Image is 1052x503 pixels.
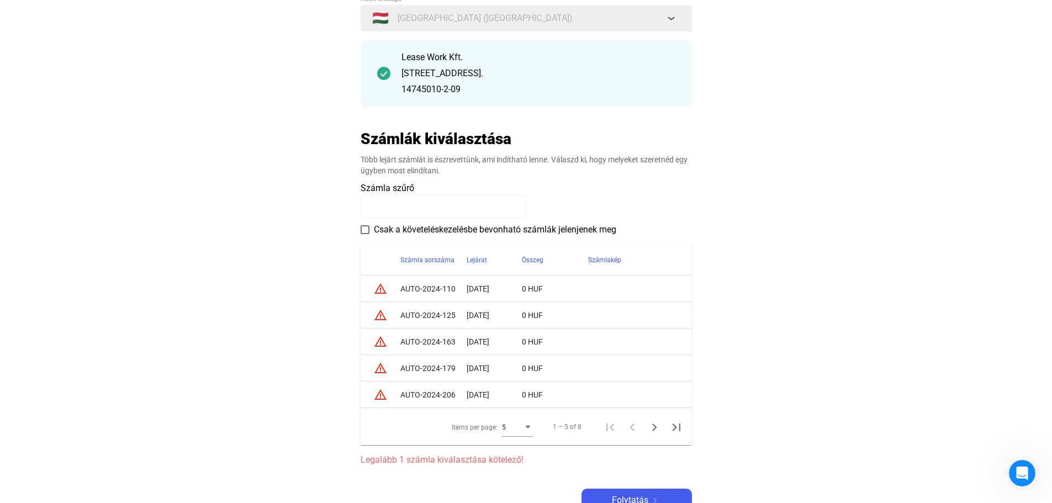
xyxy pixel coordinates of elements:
[452,421,498,434] div: Items per page:
[401,67,675,80] div: [STREET_ADDRESS].
[400,276,467,302] td: AUTO-2024-110
[400,382,467,408] td: AUTO-2024-206
[522,253,588,267] div: Összeg
[361,183,414,193] span: Számla szűrő
[599,416,621,438] button: First page
[400,329,467,355] td: AUTO-2024-163
[522,355,588,382] td: 0 HUF
[400,355,467,382] td: AUTO-2024-179
[467,253,522,267] div: Lejárat
[401,83,675,96] div: 14745010-2-09
[374,282,387,295] mat-icon: warning_amber
[588,253,621,267] div: Számlakép
[400,302,467,329] td: AUTO-2024-125
[361,129,511,149] h2: Számlák kiválasztása
[648,497,662,503] img: arrow-right-white
[467,253,487,267] div: Lejárat
[398,12,573,25] span: [GEOGRAPHIC_DATA] ([GEOGRAPHIC_DATA])
[361,154,692,176] div: Több lejárt számlát is észrevettünk, ami indítható lenne. Válaszd ki, hogy melyeket szeretnéd egy...
[374,335,387,348] mat-icon: warning_amber
[522,382,588,408] td: 0 HUF
[522,302,588,329] td: 0 HUF
[467,329,522,355] td: [DATE]
[377,67,390,80] img: checkmark-darker-green-circle
[401,51,675,64] div: Lease Work Kft.
[400,253,467,267] div: Számla sorszáma
[467,355,522,382] td: [DATE]
[361,453,692,467] span: Legalább 1 számla kiválasztása kötelező!
[374,223,616,236] span: Csak a követeléskezelésbe bevonható számlák jelenjenek meg
[400,253,454,267] div: Számla sorszáma
[502,423,506,431] span: 5
[374,309,387,322] mat-icon: warning_amber
[374,362,387,375] mat-icon: warning_amber
[502,420,533,433] mat-select: Items per page:
[522,329,588,355] td: 0 HUF
[665,416,688,438] button: Last page
[643,416,665,438] button: Next page
[372,12,389,25] span: 🇭🇺
[374,388,387,401] mat-icon: warning_amber
[467,382,522,408] td: [DATE]
[522,276,588,302] td: 0 HUF
[588,253,679,267] div: Számlakép
[361,5,692,31] button: 🇭🇺[GEOGRAPHIC_DATA] ([GEOGRAPHIC_DATA])
[467,276,522,302] td: [DATE]
[522,253,543,267] div: Összeg
[1009,460,1035,486] iframe: Intercom live chat
[467,302,522,329] td: [DATE]
[553,420,581,433] div: 1 – 5 of 8
[621,416,643,438] button: Previous page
